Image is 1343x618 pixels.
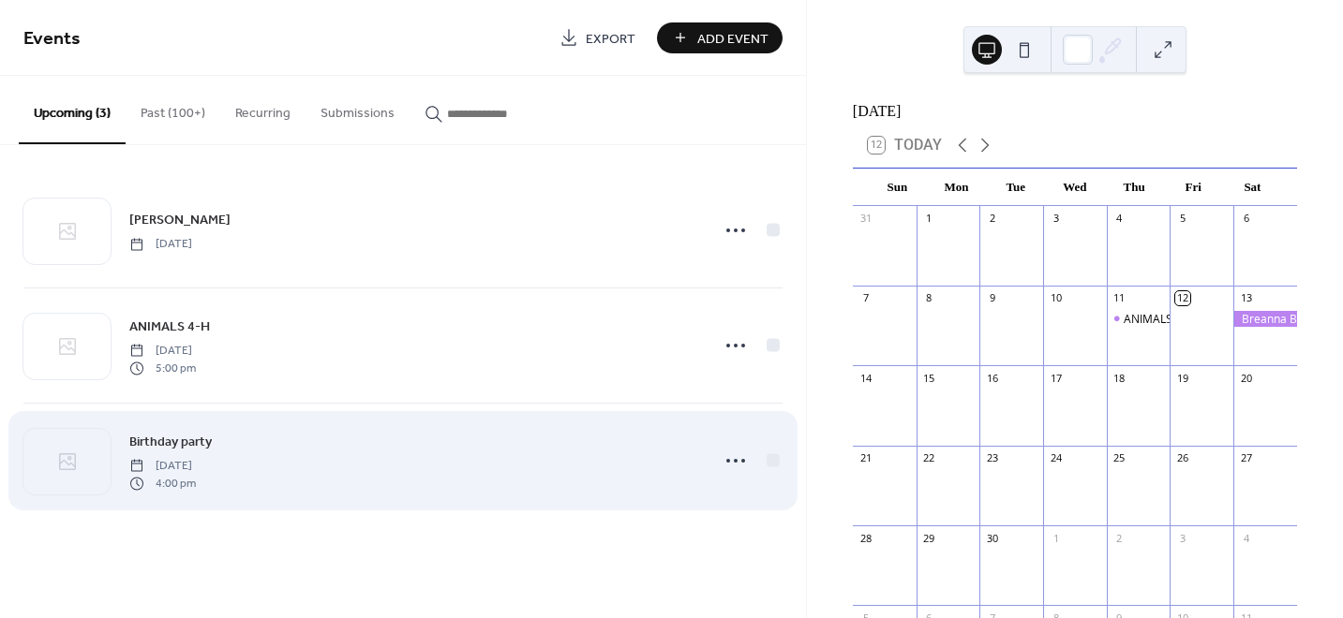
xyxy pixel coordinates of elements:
[129,236,192,253] span: [DATE]
[922,371,936,385] div: 15
[922,212,936,226] div: 1
[985,531,999,545] div: 30
[129,316,210,337] a: ANIMALS 4-H
[1045,169,1104,206] div: Wed
[1175,371,1189,385] div: 19
[922,451,936,465] div: 22
[1239,371,1253,385] div: 20
[1233,311,1297,327] div: Breanna Bailey
[922,531,936,545] div: 29
[220,76,306,142] button: Recurring
[129,360,196,376] span: 5:00 pm
[985,212,999,226] div: 2
[1175,451,1189,465] div: 26
[697,29,768,49] span: Add Event
[545,22,649,53] a: Export
[1239,531,1253,545] div: 4
[1112,451,1127,465] div: 25
[927,169,986,206] div: Mon
[986,169,1045,206] div: Tue
[858,451,873,465] div: 21
[306,76,410,142] button: Submissions
[1104,169,1163,206] div: Thu
[129,211,231,230] span: [PERSON_NAME]
[126,76,220,142] button: Past (100+)
[1175,212,1189,226] div: 5
[1049,371,1063,385] div: 17
[129,209,231,230] a: [PERSON_NAME]
[1049,291,1063,305] div: 10
[129,475,196,492] span: 4:00 pm
[1124,311,1194,327] div: ANIMALS 4-H
[1107,311,1171,327] div: ANIMALS 4-H
[985,291,999,305] div: 9
[1112,531,1127,545] div: 2
[1112,212,1127,226] div: 4
[586,29,635,49] span: Export
[1175,291,1189,305] div: 12
[985,451,999,465] div: 23
[1164,169,1223,206] div: Fri
[129,431,212,452] a: Birthday party
[853,100,1297,123] div: [DATE]
[657,22,783,53] button: Add Event
[1223,169,1282,206] div: Sat
[1112,291,1127,305] div: 11
[858,212,873,226] div: 31
[858,291,873,305] div: 7
[985,371,999,385] div: 16
[1049,531,1063,545] div: 1
[1239,451,1253,465] div: 27
[1049,212,1063,226] div: 3
[23,21,81,57] span: Events
[129,343,196,360] span: [DATE]
[1049,451,1063,465] div: 24
[19,76,126,144] button: Upcoming (3)
[1239,291,1253,305] div: 13
[858,371,873,385] div: 14
[868,169,927,206] div: Sun
[129,433,212,452] span: Birthday party
[1112,371,1127,385] div: 18
[1239,212,1253,226] div: 6
[858,531,873,545] div: 28
[129,458,196,475] span: [DATE]
[1175,531,1189,545] div: 3
[129,317,210,337] span: ANIMALS 4-H
[922,291,936,305] div: 8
